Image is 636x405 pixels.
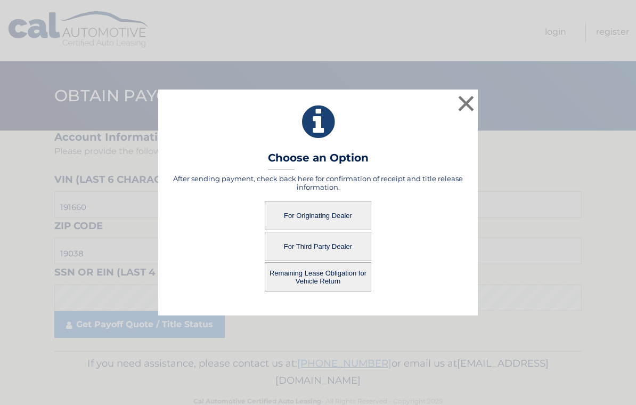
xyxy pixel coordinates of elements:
button: For Originating Dealer [265,201,371,230]
button: Remaining Lease Obligation for Vehicle Return [265,262,371,291]
button: For Third Party Dealer [265,232,371,261]
h5: After sending payment, check back here for confirmation of receipt and title release information. [172,174,464,191]
h3: Choose an Option [268,151,369,170]
button: × [455,93,477,114]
